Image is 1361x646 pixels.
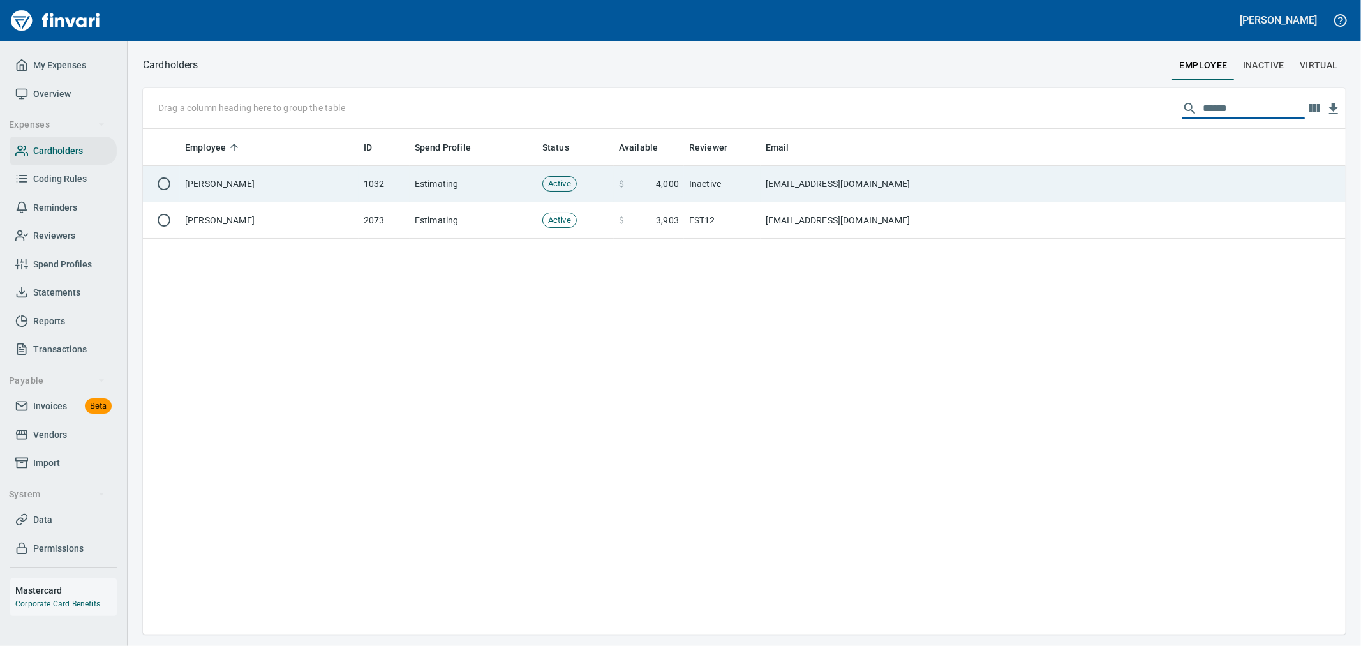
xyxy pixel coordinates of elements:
[4,369,110,393] button: Payable
[656,214,679,227] span: 3,903
[33,86,71,102] span: Overview
[10,449,117,477] a: Import
[10,421,117,449] a: Vendors
[143,57,198,73] p: Cardholders
[33,228,75,244] span: Reviewers
[364,140,389,155] span: ID
[689,140,744,155] span: Reviewer
[684,166,761,202] td: Inactive
[33,257,92,273] span: Spend Profiles
[33,171,87,187] span: Coding Rules
[10,534,117,563] a: Permissions
[10,250,117,279] a: Spend Profiles
[542,140,569,155] span: Status
[656,177,679,190] span: 4,000
[410,166,537,202] td: Estimating
[10,278,117,307] a: Statements
[33,143,83,159] span: Cardholders
[10,335,117,364] a: Transactions
[33,541,84,557] span: Permissions
[10,392,117,421] a: InvoicesBeta
[364,140,372,155] span: ID
[543,214,576,227] span: Active
[619,214,624,227] span: $
[15,599,100,608] a: Corporate Card Benefits
[10,222,117,250] a: Reviewers
[33,398,67,414] span: Invoices
[180,166,359,202] td: [PERSON_NAME]
[9,117,105,133] span: Expenses
[1243,57,1284,73] span: Inactive
[542,140,586,155] span: Status
[158,101,345,114] p: Drag a column heading here to group the table
[85,399,112,414] span: Beta
[33,200,77,216] span: Reminders
[766,140,806,155] span: Email
[9,486,105,502] span: System
[10,307,117,336] a: Reports
[33,455,60,471] span: Import
[10,51,117,80] a: My Expenses
[143,57,198,73] nav: breadcrumb
[10,137,117,165] a: Cardholders
[33,285,80,301] span: Statements
[619,177,624,190] span: $
[1300,57,1338,73] span: virtual
[1240,13,1317,27] h5: [PERSON_NAME]
[10,193,117,222] a: Reminders
[619,140,674,155] span: Available
[761,202,939,239] td: [EMAIL_ADDRESS][DOMAIN_NAME]
[185,140,226,155] span: Employee
[33,512,52,528] span: Data
[359,166,410,202] td: 1032
[33,57,86,73] span: My Expenses
[1324,100,1343,119] button: Download Table
[9,373,105,389] span: Payable
[619,140,658,155] span: Available
[15,583,117,597] h6: Mastercard
[33,342,87,357] span: Transactions
[33,313,65,329] span: Reports
[4,113,110,137] button: Expenses
[761,166,939,202] td: [EMAIL_ADDRESS][DOMAIN_NAME]
[4,483,110,506] button: System
[359,202,410,239] td: 2073
[180,202,359,239] td: [PERSON_NAME]
[8,5,103,36] img: Finvari
[185,140,242,155] span: Employee
[410,202,537,239] td: Estimating
[10,506,117,534] a: Data
[1237,10,1320,30] button: [PERSON_NAME]
[689,140,727,155] span: Reviewer
[1305,99,1324,118] button: Choose columns to display
[684,202,761,239] td: EST12
[1180,57,1228,73] span: employee
[10,165,117,193] a: Coding Rules
[33,427,67,443] span: Vendors
[415,140,471,155] span: Spend Profile
[415,140,487,155] span: Spend Profile
[10,80,117,109] a: Overview
[766,140,789,155] span: Email
[543,178,576,190] span: Active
